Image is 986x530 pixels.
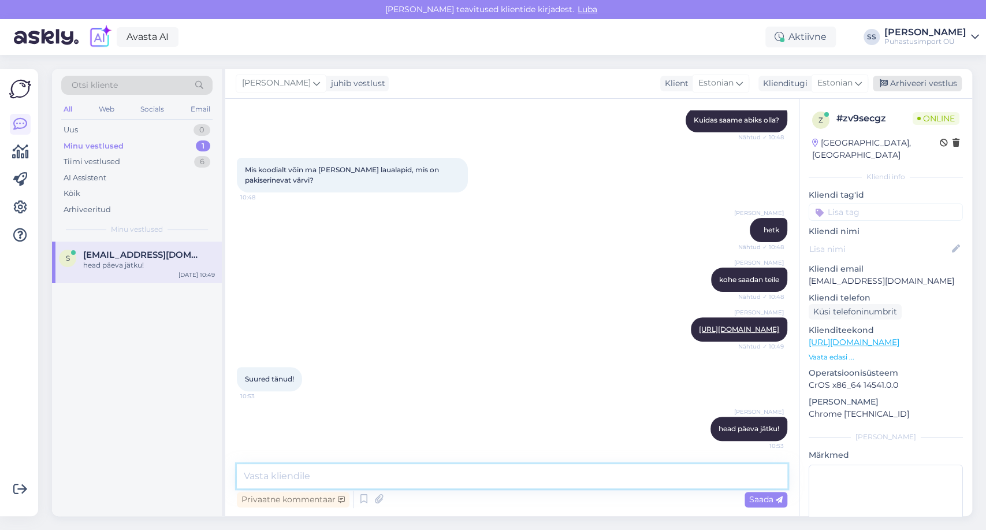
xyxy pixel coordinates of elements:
[64,172,106,184] div: AI Assistent
[809,304,902,320] div: Küsi telefoninumbrit
[240,392,284,401] span: 10:53
[245,375,294,383] span: Suured tänud!
[738,243,784,251] span: Nähtud ✓ 10:48
[117,27,178,47] a: Avasta AI
[884,37,966,46] div: Puhastusimport OÜ
[734,407,784,416] span: [PERSON_NAME]
[817,77,853,90] span: Estonian
[719,275,779,284] span: kohe saadan teile
[72,79,118,91] span: Otsi kliente
[138,102,166,117] div: Socials
[809,172,963,182] div: Kliendi info
[809,203,963,221] input: Lisa tag
[694,116,779,124] span: Kuidas saame abiks olla?
[699,325,779,333] a: [URL][DOMAIN_NAME]
[809,263,963,275] p: Kliendi email
[884,28,966,37] div: [PERSON_NAME]
[111,224,163,235] span: Minu vestlused
[326,77,385,90] div: juhib vestlust
[913,112,959,125] span: Online
[758,77,808,90] div: Klienditugi
[194,124,210,136] div: 0
[83,260,215,270] div: head päeva jätku!
[809,352,963,362] p: Vaata edasi ...
[738,133,784,142] span: Nähtud ✓ 10:48
[194,156,210,168] div: 6
[9,78,31,100] img: Askly Logo
[61,102,75,117] div: All
[749,494,783,505] span: Saada
[836,112,913,125] div: # zv9secgz
[809,408,963,420] p: Chrome [TECHNICAL_ID]
[884,28,979,46] a: [PERSON_NAME]Puhastusimport OÜ
[809,189,963,201] p: Kliendi tag'id
[809,292,963,304] p: Kliendi telefon
[240,193,284,202] span: 10:48
[734,209,784,217] span: [PERSON_NAME]
[738,342,784,351] span: Nähtud ✓ 10:49
[738,292,784,301] span: Nähtud ✓ 10:48
[96,102,117,117] div: Web
[242,77,311,90] span: [PERSON_NAME]
[660,77,689,90] div: Klient
[196,140,210,152] div: 1
[809,337,899,347] a: [URL][DOMAIN_NAME]
[88,25,112,49] img: explore-ai
[809,367,963,379] p: Operatsioonisüsteem
[812,137,940,161] div: [GEOGRAPHIC_DATA], [GEOGRAPHIC_DATA]
[64,140,124,152] div: Minu vestlused
[864,29,880,45] div: SS
[734,308,784,317] span: [PERSON_NAME]
[66,254,70,262] span: s
[64,156,120,168] div: Tiimi vestlused
[245,165,441,184] span: Mis koodialt võin ma [PERSON_NAME] laualapid, mis on pakiserinevat värvi?
[809,449,963,461] p: Märkmed
[64,204,111,216] div: Arhiveeritud
[809,379,963,391] p: CrOS x86_64 14541.0.0
[178,270,215,279] div: [DATE] 10:49
[809,432,963,442] div: [PERSON_NAME]
[765,27,836,47] div: Aktiivne
[741,442,784,450] span: 10:53
[719,424,779,433] span: head päeva jätku!
[734,258,784,267] span: [PERSON_NAME]
[64,188,80,199] div: Kõik
[764,225,779,234] span: hetk
[698,77,734,90] span: Estonian
[64,124,78,136] div: Uus
[809,275,963,287] p: [EMAIL_ADDRESS][DOMAIN_NAME]
[188,102,213,117] div: Email
[809,225,963,238] p: Kliendi nimi
[818,116,823,124] span: z
[809,324,963,336] p: Klienditeekond
[809,396,963,408] p: [PERSON_NAME]
[873,76,962,91] div: Arhiveeri vestlus
[237,492,349,507] div: Privaatne kommentaar
[574,4,601,14] span: Luba
[809,243,950,255] input: Lisa nimi
[83,250,203,260] span: stefania.nuut@gmail.com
